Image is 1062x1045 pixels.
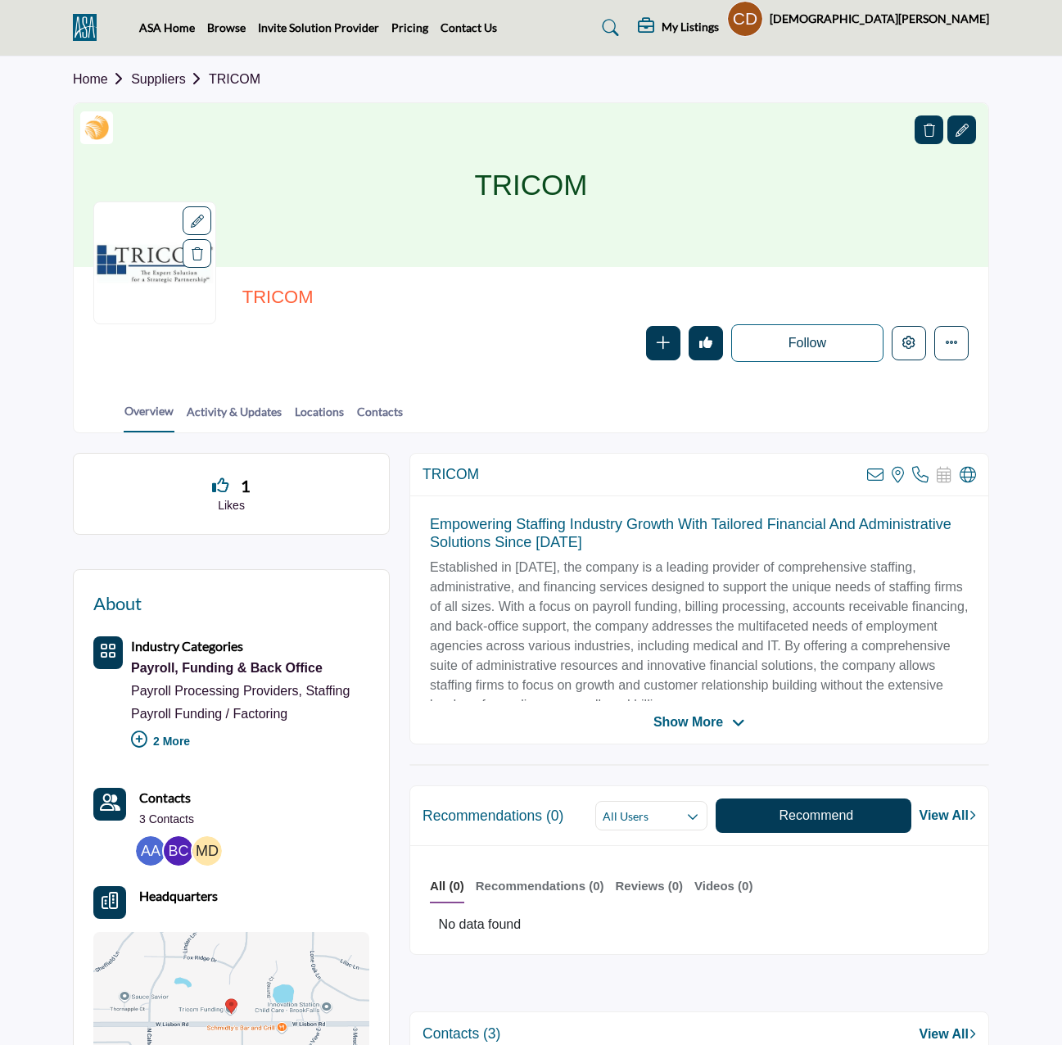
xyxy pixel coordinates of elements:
a: Contacts [139,788,191,808]
b: Contacts [139,789,191,805]
b: Reviews (0) [615,879,683,893]
img: 2025 Staffing World Exhibitors [84,115,109,140]
a: Home [73,72,131,86]
h2: About [93,590,142,617]
a: Activity & Updates [186,403,282,432]
button: Recommend [716,798,911,833]
a: Link of redirect to contact page [93,788,126,821]
a: Locations [294,403,345,432]
img: Max D. [192,836,222,866]
div: Aspect Ratio:1:1,Size:400x400px [183,206,211,235]
h2: Contacts (3) [423,1025,500,1043]
a: 3 Contacts [139,812,194,828]
p: Likes [93,498,369,514]
button: Undo like [689,326,723,360]
button: Show hide supplier dropdown [727,1,763,37]
a: View All [920,806,976,826]
h2: All Users [603,808,648,825]
h5: My Listings [662,20,719,34]
a: Invite Solution Provider [258,20,379,34]
a: Payroll Processing Providers, [131,684,302,698]
img: Bill C. [164,836,193,866]
h2: Empowering Staffing Industry Growth with Tailored Financial and Administrative Solutions Since [D... [430,516,969,551]
span: 1 [241,473,251,498]
a: View All [920,1025,976,1044]
img: Angela A. [136,836,165,866]
button: Follow [731,324,883,362]
a: Browse [207,20,246,34]
b: Videos (0) [694,879,752,893]
h1: TRICOM [474,103,587,267]
button: More details [934,326,969,360]
p: 2 More [131,726,369,762]
p: Established in [DATE], the company is a leading provider of comprehensive staffing, administrativ... [430,558,969,715]
div: Comprehensive back-office support including payroll processing and administrative services. [131,657,369,680]
button: Category Icon [93,636,123,669]
button: Headquarter icon [93,886,126,919]
div: Aspect Ratio:6:1,Size:1200x200px [947,115,976,144]
b: Headquarters [139,886,218,906]
a: Suppliers [131,72,209,86]
span: No data found [439,915,522,934]
b: Industry Categories [131,638,243,654]
button: Edit company [892,326,926,360]
a: ASA Home [139,20,195,34]
b: All (0) [430,879,464,893]
a: Search [586,15,630,41]
span: Recommend [779,808,853,822]
button: All Users [595,801,707,830]
a: Overview [124,402,174,432]
a: Payroll, Funding & Back Office [131,657,369,680]
a: Contacts [356,403,404,432]
img: site Logo [73,14,105,41]
div: My Listings [638,18,719,38]
h5: [DEMOGRAPHIC_DATA][PERSON_NAME] [770,11,989,27]
h2: TRICOM [242,287,693,308]
h2: TRICOM [423,466,479,483]
span: Show More [653,712,723,732]
a: Contact Us [441,20,497,34]
a: Pricing [391,20,428,34]
b: Recommendations (0) [476,879,604,893]
h2: Recommendations (0) [423,807,563,825]
button: Contact-Employee Icon [93,788,126,821]
a: Industry Categories [131,640,243,654]
a: TRICOM [209,72,260,86]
